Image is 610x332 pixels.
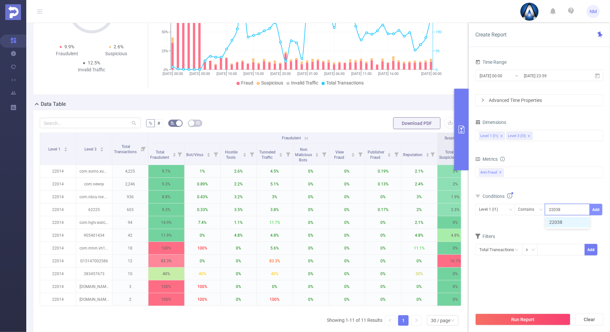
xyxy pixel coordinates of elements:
div: Sort [315,152,319,156]
span: Non Malicious Bots [295,147,312,162]
p: 100% [148,293,184,306]
a: 1 [398,316,408,325]
p: 0% [401,280,437,293]
p: 2.4% [401,178,437,190]
p: 0% [221,242,257,254]
i: Filter menu [139,133,148,165]
span: 2.6% [114,44,124,49]
p: 1.9% [438,191,473,203]
i: icon: check [582,220,586,224]
tspan: 0% [164,68,168,72]
tspan: 50% [162,30,168,35]
p: 0% [293,203,329,216]
p: 100% [185,280,220,293]
i: icon: right [481,98,485,102]
p: 0.17% [365,203,401,216]
p: 14.9% [148,216,184,229]
p: 0% [293,268,329,280]
p: 4.5% [257,165,293,178]
span: Total Fraudulent [150,150,170,160]
tspan: 25% [162,49,168,53]
span: Bot/Virus [186,153,204,157]
p: 0% [365,280,401,293]
i: icon: down [531,248,535,252]
p: 0% [329,178,365,190]
i: icon: caret-up [426,152,429,154]
span: Filters [475,234,495,239]
div: Fraudulent [42,50,92,57]
p: 4.8% [401,229,437,242]
i: icon: caret-up [351,152,355,154]
p: 22014 [40,191,76,203]
tspan: [DATE] 05:00 [190,72,210,76]
span: Fraud [241,80,253,85]
p: 22014 [40,178,76,190]
p: 22014 [40,165,76,178]
p: 4.8% [438,229,473,242]
i: icon: caret-down [426,154,429,156]
p: 0% [438,268,473,280]
i: icon: caret-down [64,149,67,151]
i: icon: caret-up [315,152,319,154]
p: 0% [329,293,365,306]
p: 3 [112,280,148,293]
i: icon: caret-down [315,154,319,156]
div: Sort [387,152,391,156]
i: icon: caret-down [207,154,210,156]
tspan: [DATE] 06:00 [324,72,345,76]
li: Level 3 (l3) [507,131,533,140]
p: 83.3% [257,255,293,267]
p: 2.1% [401,165,437,178]
p: 0% [221,255,257,267]
p: 11.1% [401,242,437,254]
p: 22014 [40,216,76,229]
span: # [157,121,160,126]
li: Previous Page [385,315,395,326]
div: 30 / page [431,316,450,325]
p: 30% [401,268,437,280]
button: Clear [575,314,603,325]
p: 0% [329,255,365,267]
span: Fraudulent [282,136,301,140]
p: 9.7% [148,165,184,178]
p: 0% [329,242,365,254]
i: icon: caret-up [388,152,391,154]
i: icon: close [500,134,503,138]
span: Level 1 [48,147,61,152]
i: icon: down [539,208,543,212]
input: End date [523,71,576,80]
p: com.newsy [76,178,112,190]
i: icon: caret-up [172,152,176,154]
input: Start date [479,71,532,80]
i: icon: caret-down [279,154,283,156]
span: Metrics [475,156,498,162]
p: 3% [438,165,473,178]
p: 0% [329,191,365,203]
div: Sort [426,152,430,156]
div: Sort [243,152,247,156]
p: 0% [329,165,365,178]
p: 94 [112,216,148,229]
div: Sort [172,152,176,156]
p: 100% [257,293,293,306]
span: Suspicious [261,80,283,85]
span: Conditions [483,194,512,199]
i: icon: caret-down [388,154,391,156]
p: [DOMAIN_NAME] [76,293,112,306]
p: 0% [329,216,365,229]
tspan: [DATE] 20:00 [270,72,291,76]
tspan: [DATE] 00:00 [421,72,441,76]
i: Filter menu [175,144,184,165]
p: 10 [112,268,148,280]
i: icon: caret-up [100,146,103,148]
p: 100% [185,242,220,254]
p: 0% [293,242,329,254]
i: icon: caret-down [172,154,176,156]
div: Contains [518,204,539,215]
p: 83.3% [148,255,184,267]
span: Total Suspicious [439,150,460,160]
p: 0.43% [185,191,220,203]
p: [DOMAIN_NAME] [76,280,112,293]
p: 0.19% [365,165,401,178]
p: 3% [257,191,293,203]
